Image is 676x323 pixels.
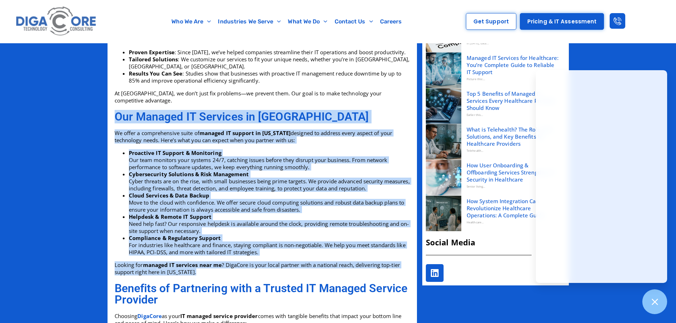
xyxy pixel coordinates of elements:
h2: Social Media [426,238,565,246]
img: benefits of managed it services [426,88,461,124]
a: Careers [377,13,406,30]
div: Healthcare... [467,219,560,226]
li: Move to the cloud with confidence. We offer secure cloud computing solutions and robust data back... [129,192,410,213]
a: Industries We Serve [214,13,284,30]
li: : Studies show that businesses with proactive IT management reduce downtime by up to 85% and impr... [129,70,410,84]
div: Earlier this... [467,111,560,118]
img: managed it services for healthcare [426,52,461,88]
span: Pricing & IT Assessment [527,19,597,24]
li: Cyber threats are on the rise, with small businesses being prime targets. We provide advanced sec... [129,171,410,192]
strong: managed IT support in [US_STATE] [199,129,291,137]
li: : Since [DATE], we’ve helped companies streamline their IT operations and boost productivity. [129,49,410,56]
a: How User Onboarding & Offboarding Services Strengthen IT Security in Healthcare [467,162,560,183]
strong: Proactive IT Support & Monitoring [129,149,221,156]
a: Pricing & IT Assessment [520,13,604,30]
a: Top 5 Benefits of Managed IT Services Every Healthcare Provider Should Know [467,90,560,111]
strong: Compliance & Regulatory Support [129,234,221,241]
a: DigaCore [137,312,162,319]
a: What is Telehealth? The Role of IT, Solutions, and Key Benefits for Healthcare Providers [467,126,560,147]
div: In [DATE], data... [467,40,560,47]
strong: Cloud Services & Data Backup [129,192,210,199]
span: Get Support [473,19,509,24]
strong: Proven Expertise [129,49,175,56]
img: How System Integration Can Revolutionize Healthcare Operations [426,196,461,231]
img: User Onboarding and Offboarding in Healthcare IT Security [426,160,461,195]
strong: IT managed service provider [180,312,258,319]
img: What is Telehealth [426,124,461,160]
a: Who We Are [168,13,214,30]
a: How System Integration Can Revolutionize Healthcare Operations: A Complete Guide [467,197,560,219]
nav: Menu [133,13,441,30]
a: Managed IT Services for Healthcare: You’re Complete Guide to Reliable IT Support [467,54,560,76]
div: Telehealth... [467,147,560,154]
p: Looking for ? DigaCore is your local partner with a national reach, delivering top-tier support r... [115,261,410,275]
strong: Tailored Solutions [129,56,178,63]
div: Senior living... [467,183,560,190]
p: We offer a comprehensive suite of designed to address every aspect of your technology needs. Here... [115,129,410,144]
h2: Benefits of Partnering with a Trusted IT Managed Service Provider [115,283,410,305]
li: For industries like healthcare and finance, staying compliant is non-negotiable. We help you meet... [129,234,410,256]
strong: managed IT services near me [143,261,222,268]
li: Need help fast? Our responsive helpdesk is available around the clock, providing remote troublesh... [129,213,410,234]
img: Digacore logo 1 [14,4,99,39]
iframe: Chatgenie Messenger [536,70,667,283]
strong: Results You Can See [129,70,183,77]
strong: Cybersecurity Solutions & Risk Management [129,171,249,178]
a: Get Support [466,13,516,30]
h2: Our Managed IT Services in [GEOGRAPHIC_DATA] [115,111,410,122]
a: What We Do [284,13,331,30]
li: : We customize our services to fit your unique needs, whether you’re in [GEOGRAPHIC_DATA], [GEOGR... [129,56,410,70]
a: Contact Us [331,13,377,30]
p: At [GEOGRAPHIC_DATA], we don’t just fix problems—we prevent them. Our goal is to make technology ... [115,90,410,104]
li: Our team monitors your systems 24/7, catching issues before they disrupt your business. From netw... [129,149,410,171]
strong: Helpdesk & Remote IT Support [129,213,212,220]
div: Picture this:... [467,76,560,83]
